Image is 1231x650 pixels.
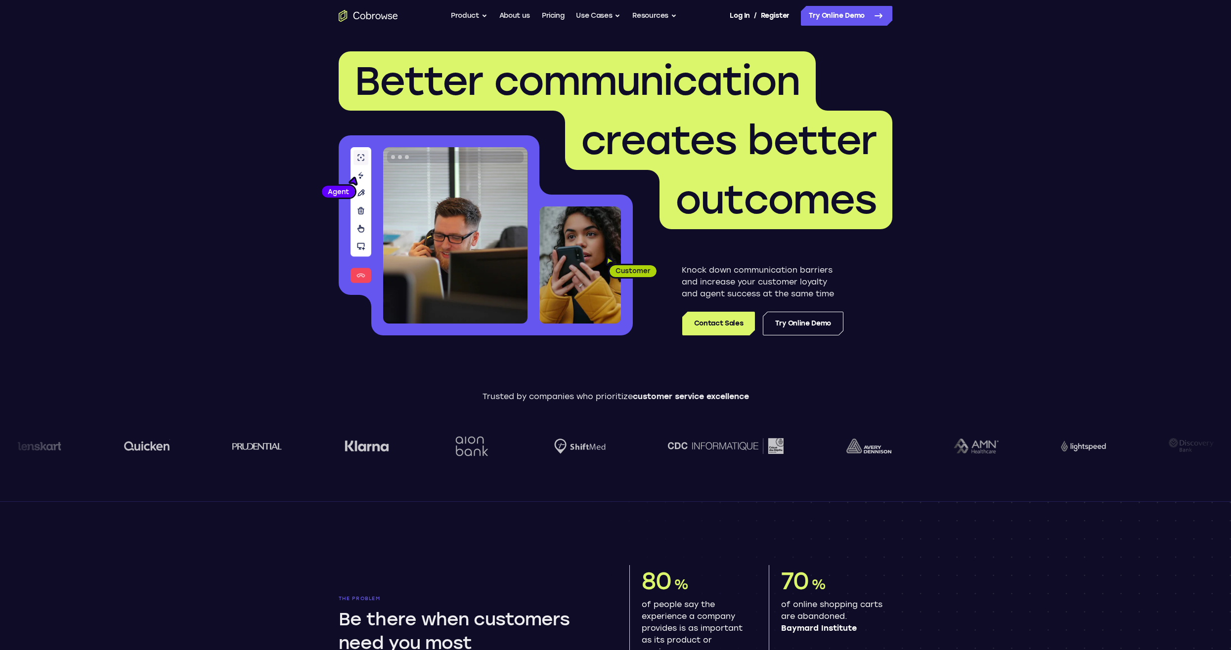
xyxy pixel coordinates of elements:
p: of online shopping carts are abandoned. [781,599,884,634]
img: A customer holding their phone [539,206,621,324]
button: Use Cases [576,6,620,26]
a: Try Online Demo [763,312,843,335]
img: Shiftmed [544,439,595,454]
span: % [811,576,826,593]
img: CDC Informatique [658,438,773,453]
span: 80 [642,567,671,595]
button: Resources [632,6,677,26]
img: Lightspeed [1051,441,1096,451]
img: A customer support agent talking on the phone [383,147,528,324]
a: Contact Sales [682,312,755,335]
a: Register [761,6,790,26]
span: customer service excellence [633,392,749,401]
span: outcomes [675,176,877,223]
span: % [674,576,688,593]
img: Aion Bank [441,426,481,466]
a: Go to the home page [339,10,398,22]
img: AMN Healthcare [943,439,988,454]
img: prudential [222,442,272,450]
a: About us [499,6,530,26]
span: creates better [581,117,877,164]
img: avery-dennison [835,439,880,453]
img: Klarna [334,440,379,452]
p: The problem [339,596,602,602]
a: Log In [730,6,749,26]
a: Pricing [542,6,565,26]
img: quicken [113,438,159,453]
span: Baymard Institute [781,622,884,634]
p: Knock down communication barriers and increase your customer loyalty and agent success at the sam... [682,264,843,300]
span: / [754,10,757,22]
span: 70 [781,567,809,595]
button: Product [451,6,487,26]
a: Try Online Demo [801,6,892,26]
span: Better communication [354,57,800,105]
